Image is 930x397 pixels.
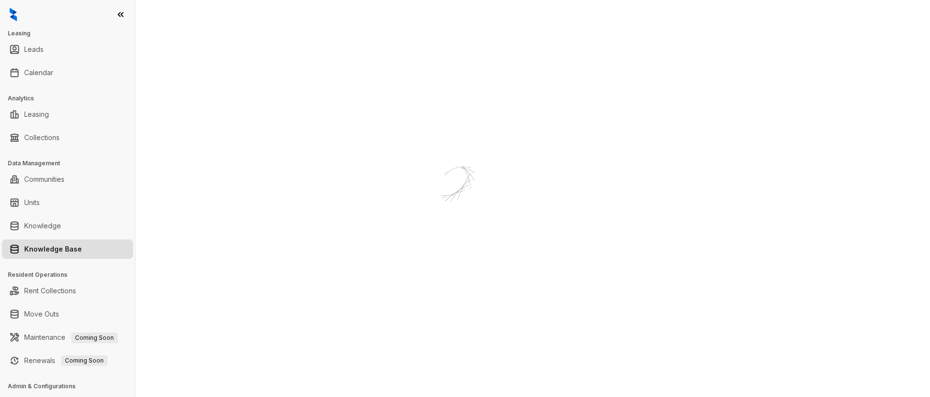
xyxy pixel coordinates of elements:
li: Renewals [2,351,133,370]
li: Move Outs [2,304,133,324]
a: Units [24,193,40,212]
li: Knowledge Base [2,239,133,259]
a: Knowledge [24,216,61,236]
img: logo [10,8,17,21]
a: Knowledge Base [24,239,82,259]
a: Rent Collections [24,281,76,301]
span: Coming Soon [71,333,118,343]
h3: Analytics [8,94,135,103]
li: Rent Collections [2,281,133,301]
li: Calendar [2,63,133,82]
h3: Resident Operations [8,270,135,279]
a: Leasing [24,105,49,124]
li: Leasing [2,105,133,124]
li: Communities [2,170,133,189]
a: Collections [24,128,60,147]
li: Knowledge [2,216,133,236]
span: Coming Soon [61,355,108,366]
a: Leads [24,40,44,59]
h3: Admin & Configurations [8,382,135,391]
li: Leads [2,40,133,59]
img: Loader [417,145,513,242]
a: Move Outs [24,304,59,324]
li: Maintenance [2,328,133,347]
a: Communities [24,170,64,189]
h3: Data Management [8,159,135,168]
li: Units [2,193,133,212]
h3: Leasing [8,29,135,38]
li: Collections [2,128,133,147]
a: Calendar [24,63,53,82]
div: Loading... [448,242,482,252]
a: RenewalsComing Soon [24,351,108,370]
